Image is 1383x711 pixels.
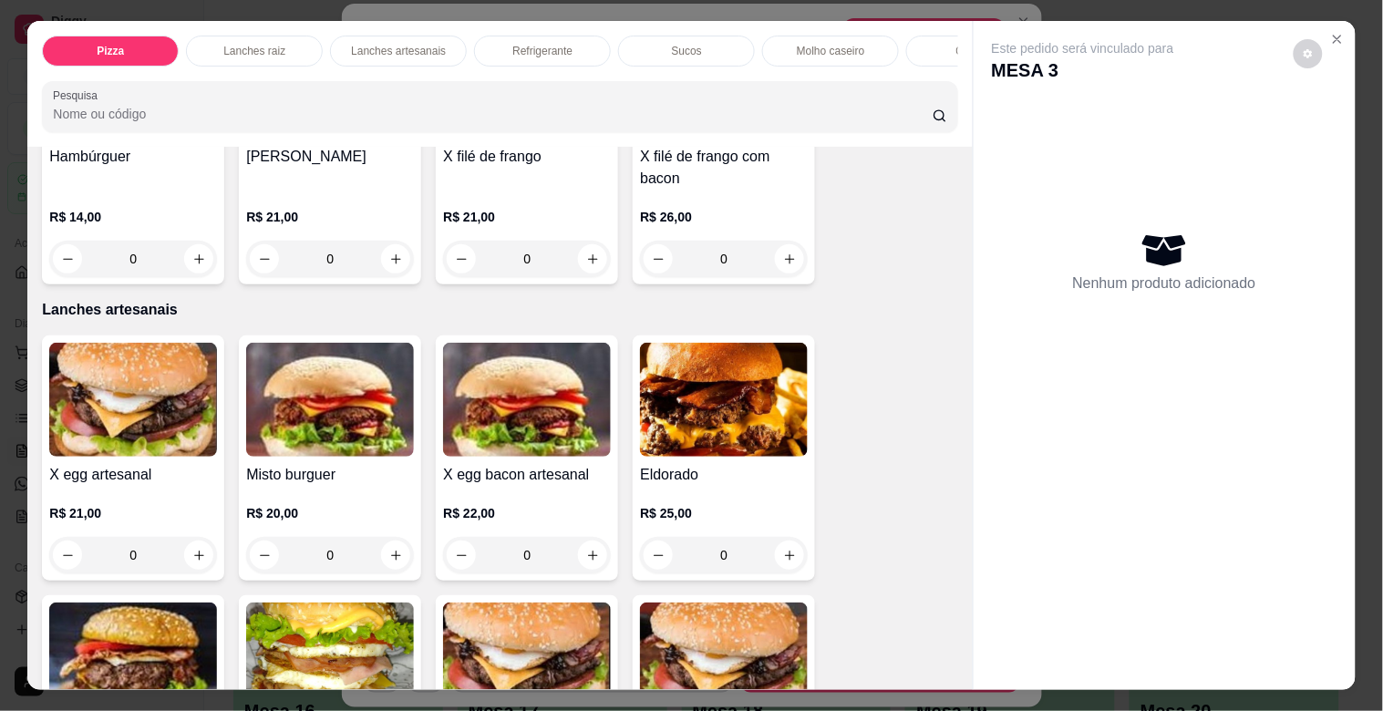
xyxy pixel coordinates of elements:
[797,44,865,58] p: Molho caseiro
[956,44,994,58] p: Cerveja
[42,299,957,321] p: Lanches artesanais
[53,88,104,103] label: Pesquisa
[97,44,124,58] p: Pizza
[49,208,217,226] p: R$ 14,00
[672,44,702,58] p: Sucos
[223,44,285,58] p: Lanches raiz
[992,39,1174,57] p: Este pedido será vinculado para
[246,146,414,168] h4: [PERSON_NAME]
[246,208,414,226] p: R$ 21,00
[49,343,217,457] img: product-image
[640,343,808,457] img: product-image
[992,57,1174,83] p: MESA 3
[246,343,414,457] img: product-image
[1323,25,1352,54] button: Close
[246,504,414,522] p: R$ 20,00
[443,464,611,486] h4: X egg bacon artesanal
[443,146,611,168] h4: X filé de frango
[49,146,217,168] h4: Hambúrguer
[443,504,611,522] p: R$ 22,00
[53,105,933,123] input: Pesquisa
[1073,273,1256,294] p: Nenhum produto adicionado
[443,208,611,226] p: R$ 21,00
[512,44,573,58] p: Refrigerante
[49,504,217,522] p: R$ 21,00
[640,504,808,522] p: R$ 25,00
[246,464,414,486] h4: Misto burguer
[1294,39,1323,68] button: decrease-product-quantity
[351,44,446,58] p: Lanches artesanais
[49,464,217,486] h4: X egg artesanal
[443,343,611,457] img: product-image
[640,464,808,486] h4: Eldorado
[640,208,808,226] p: R$ 26,00
[640,146,808,190] h4: X filé de frango com bacon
